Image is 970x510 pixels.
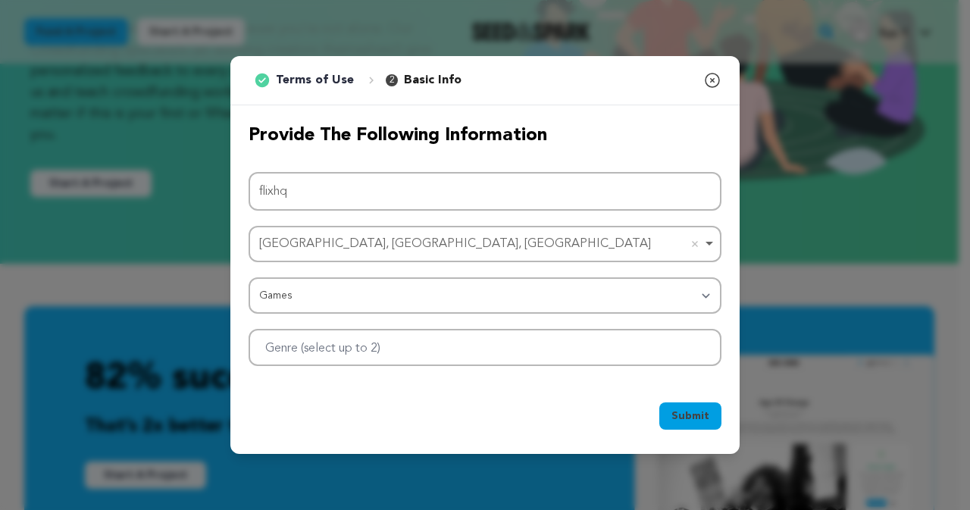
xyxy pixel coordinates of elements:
[249,172,721,211] input: Project Name
[249,124,721,148] h2: Provide the following information
[659,402,721,430] button: Submit
[259,233,702,255] div: [GEOGRAPHIC_DATA], [GEOGRAPHIC_DATA], [GEOGRAPHIC_DATA]
[386,74,398,86] span: 2
[687,236,702,252] button: Remove item: 'ChIJqYCZ0k_INogRS2_6n6SbzBI'
[276,71,354,89] p: Terms of Use
[671,408,709,424] span: Submit
[404,71,462,89] p: Basic Info
[256,333,413,358] input: Genre (select up to 2)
